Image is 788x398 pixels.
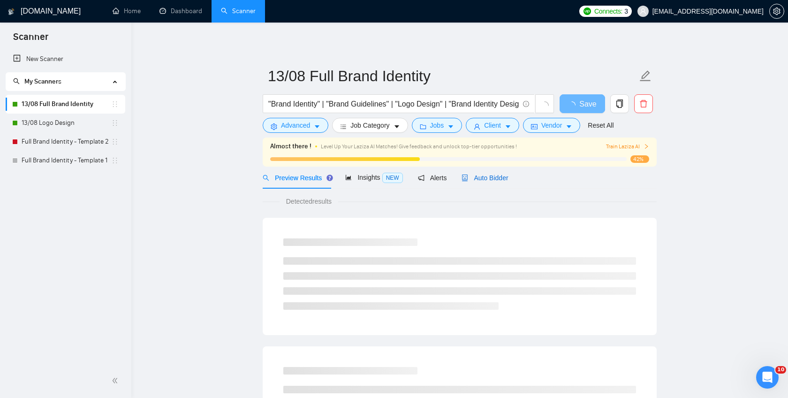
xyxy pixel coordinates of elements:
span: search [13,78,20,84]
a: 13/08 Full Brand Identity [22,95,111,114]
span: loading [568,101,579,109]
span: Connects: [594,6,622,16]
span: holder [111,157,119,164]
span: Insights [345,174,402,181]
span: bars [340,123,347,130]
span: edit [639,70,652,82]
span: 3 [624,6,628,16]
li: New Scanner [6,50,125,69]
span: My Scanners [13,77,61,85]
button: barsJob Categorycaret-down [332,118,408,133]
span: info-circle [523,101,529,107]
span: caret-down [566,123,572,130]
a: dashboardDashboard [159,7,202,15]
span: setting [271,123,277,130]
span: Client [484,120,501,130]
span: NEW [382,173,403,183]
a: setting [769,8,784,15]
img: logo [8,4,15,19]
span: setting [770,8,784,15]
span: caret-down [447,123,454,130]
span: 10 [775,366,786,374]
span: folder [420,123,426,130]
span: caret-down [505,123,511,130]
li: Full Brand Identity - Template 2 [6,132,125,151]
button: folderJobscaret-down [412,118,462,133]
li: Full Brand Identity - Template 1 [6,151,125,170]
span: Preview Results [263,174,330,182]
span: user [474,123,480,130]
a: Full Brand Identity - Template 2 [22,132,111,151]
span: area-chart [345,174,352,181]
span: caret-down [394,123,400,130]
button: copy [610,94,629,113]
span: Scanner [6,30,56,50]
span: 42% [630,155,649,163]
span: My Scanners [24,77,61,85]
span: idcard [531,123,538,130]
button: delete [634,94,653,113]
span: notification [418,175,424,181]
li: 13/08 Full Brand Identity [6,95,125,114]
span: Advanced [281,120,310,130]
button: settingAdvancedcaret-down [263,118,328,133]
span: Auto Bidder [462,174,508,182]
span: delete [635,99,652,108]
input: Search Freelance Jobs... [268,98,519,110]
span: right [644,144,649,149]
span: loading [540,101,549,110]
a: New Scanner [13,50,118,69]
input: Scanner name... [268,64,637,88]
span: Detected results [280,196,338,207]
button: Save [560,94,605,113]
a: homeHome [113,7,141,15]
span: Save [579,98,596,110]
span: holder [111,138,119,145]
img: upwork-logo.png [583,8,591,15]
span: user [640,8,646,15]
button: userClientcaret-down [466,118,519,133]
span: holder [111,119,119,127]
a: searchScanner [221,7,256,15]
a: Reset All [588,120,614,130]
a: 13/08 Logo Design [22,114,111,132]
span: Almost there ! [270,141,311,152]
span: Level Up Your Laziza AI Matches! Give feedback and unlock top-tier opportunities ! [321,143,517,150]
div: Tooltip anchor [326,174,334,182]
span: Job Category [350,120,389,130]
span: copy [611,99,629,108]
span: Alerts [418,174,447,182]
iframe: Intercom live chat [756,366,779,389]
span: search [263,175,269,181]
span: Jobs [430,120,444,130]
span: caret-down [314,123,320,130]
span: holder [111,100,119,108]
span: double-left [112,376,121,385]
li: 13/08 Logo Design [6,114,125,132]
a: Full Brand Identity - Template 1 [22,151,111,170]
button: Train Laziza AI [606,142,649,151]
button: setting [769,4,784,19]
button: idcardVendorcaret-down [523,118,580,133]
span: Vendor [541,120,562,130]
span: robot [462,175,468,181]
